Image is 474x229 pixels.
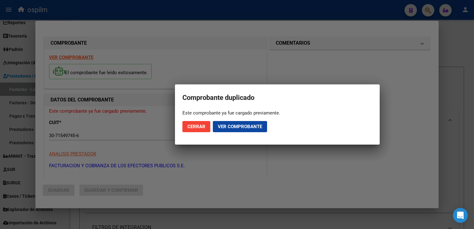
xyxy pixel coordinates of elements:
[218,124,262,129] span: Ver comprobante
[187,124,205,129] span: Cerrar
[182,121,210,132] button: Cerrar
[213,121,267,132] button: Ver comprobante
[453,208,468,223] div: Open Intercom Messenger
[182,92,372,104] h2: Comprobante duplicado
[182,110,372,116] div: Este comprobante ya fue cargado previamente.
